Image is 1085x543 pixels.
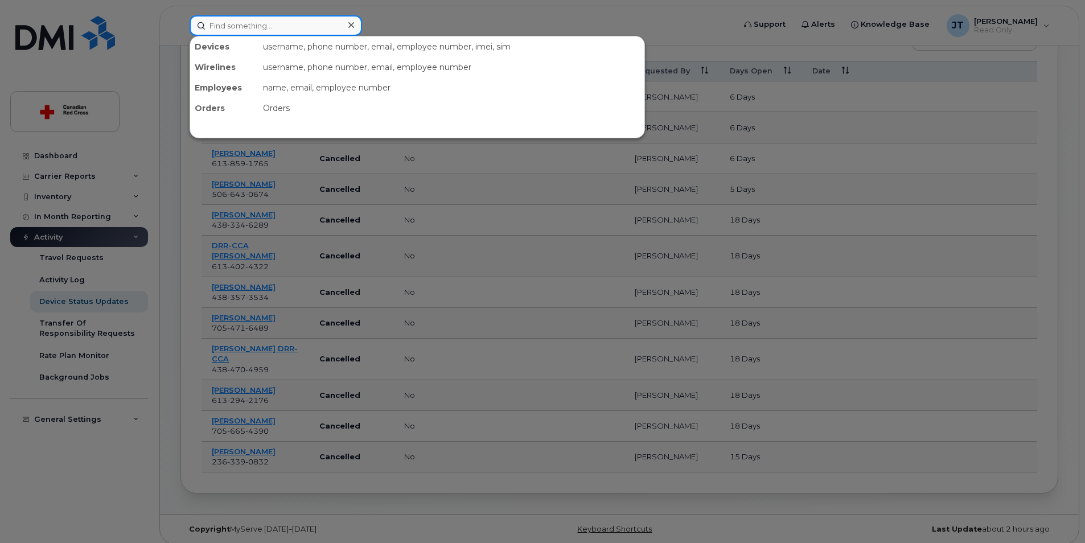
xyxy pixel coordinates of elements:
div: Devices [190,36,258,57]
div: name, email, employee number [258,77,644,98]
div: Wirelines [190,57,258,77]
div: Orders [190,98,258,118]
input: Find something... [190,15,362,36]
div: username, phone number, email, employee number, imei, sim [258,36,644,57]
div: Employees [190,77,258,98]
div: username, phone number, email, employee number [258,57,644,77]
div: Orders [258,98,644,118]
